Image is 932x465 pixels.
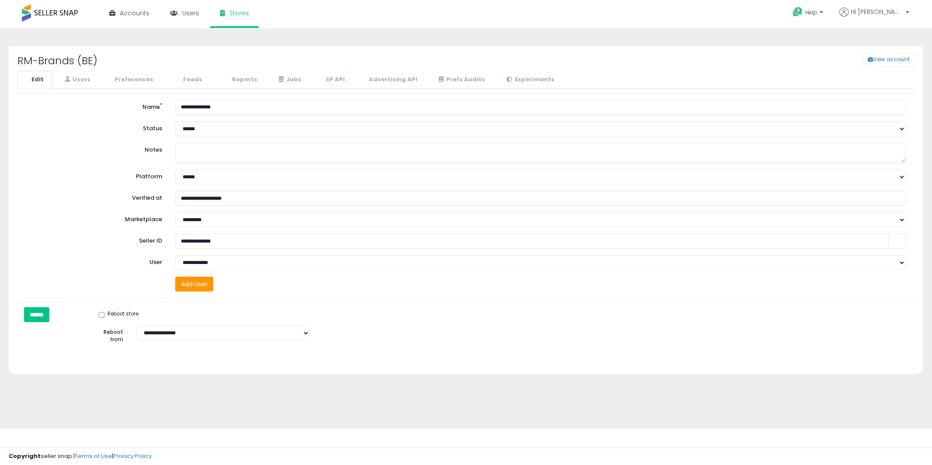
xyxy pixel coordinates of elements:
i: Get Help [792,7,803,17]
span: Stores [229,9,249,17]
a: View account [856,53,870,66]
a: Users [54,71,100,89]
a: SP API [312,71,354,89]
a: Prefs Audits [427,71,494,89]
label: Marketplace [20,212,169,224]
label: Status [20,121,169,133]
label: Platform [20,170,169,181]
a: Experiments [495,71,564,89]
button: View account [863,53,915,66]
input: Reboot store [99,312,104,318]
span: Accounts [120,9,149,17]
a: Preferences [100,71,163,89]
label: Seller ID [20,234,169,245]
label: Reboot from [92,326,130,343]
label: Reboot store [99,310,139,319]
label: Verified at [20,191,169,202]
h2: RM-Brands (BE) [11,55,390,66]
a: Edit [17,71,53,89]
a: Reports [212,71,267,89]
label: User [20,255,169,267]
label: Notes [20,143,169,154]
button: Add User [175,277,213,291]
span: Hi [PERSON_NAME] [851,7,903,16]
a: Advertising API [355,71,426,89]
label: Name [20,100,169,111]
span: Help [805,9,817,16]
a: Hi [PERSON_NAME] [839,7,909,27]
span: Users [182,9,199,17]
a: Feeds [163,71,211,89]
a: Jobs [267,71,311,89]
